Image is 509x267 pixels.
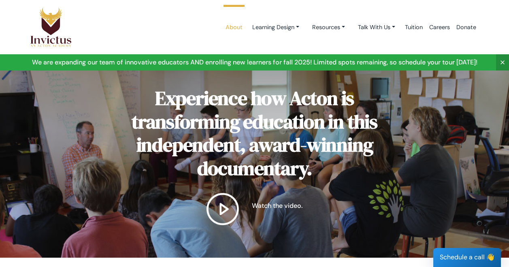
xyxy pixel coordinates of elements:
[246,20,306,35] a: Learning Design
[426,10,453,45] a: Careers
[107,87,403,180] h2: Experience how Acton is transforming education in this independent, award-winning documentary.
[433,248,501,267] div: Schedule a call 👋
[252,201,302,211] p: Watch the video.
[107,193,403,225] a: Watch the video.
[207,193,239,225] img: play button
[222,10,246,45] a: About
[30,7,72,47] img: Logo
[402,10,426,45] a: Tuition
[351,20,402,35] a: Talk With Us
[453,10,479,45] a: Donate
[306,20,351,35] a: Resources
